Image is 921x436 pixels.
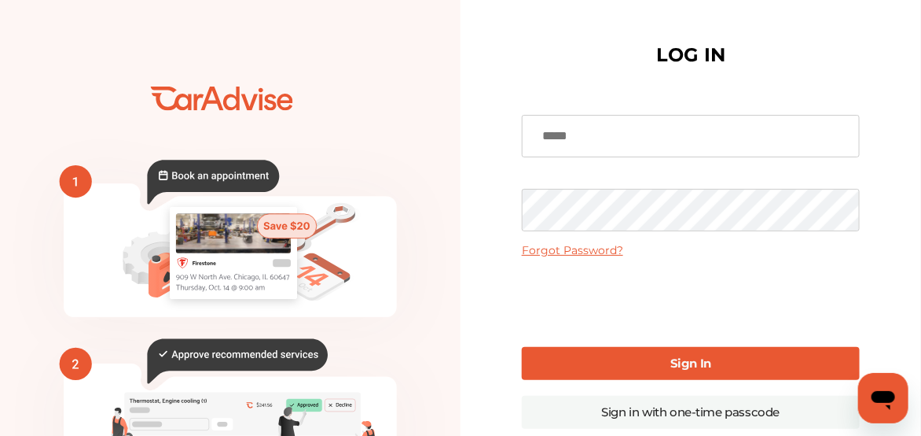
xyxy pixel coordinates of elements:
[670,356,711,371] b: Sign In
[656,47,725,63] h1: LOG IN
[571,270,810,331] iframe: reCAPTCHA
[522,243,623,257] a: Forgot Password?
[522,396,860,429] a: Sign in with one-time passcode
[858,373,908,423] iframe: Button to launch messaging window
[522,347,860,380] a: Sign In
